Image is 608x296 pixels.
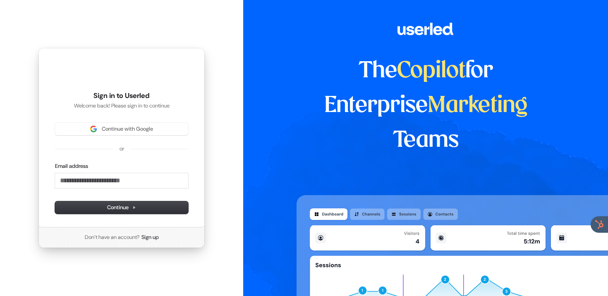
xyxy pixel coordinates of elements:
[141,234,159,241] a: Sign up
[90,126,97,132] img: Sign in with Google
[297,54,555,158] h1: The for Enterprise Teams
[55,91,188,101] h1: Sign in to Userled
[55,123,188,135] button: Sign in with GoogleContinue with Google
[55,201,188,214] button: Continue
[55,102,188,110] p: Welcome back! Please sign in to continue
[120,145,124,153] p: or
[85,234,140,241] span: Don’t have an account?
[102,125,153,133] span: Continue with Google
[55,162,88,170] label: Email address
[428,95,528,117] span: Marketing
[107,204,136,211] span: Continue
[397,60,465,82] span: Copilot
